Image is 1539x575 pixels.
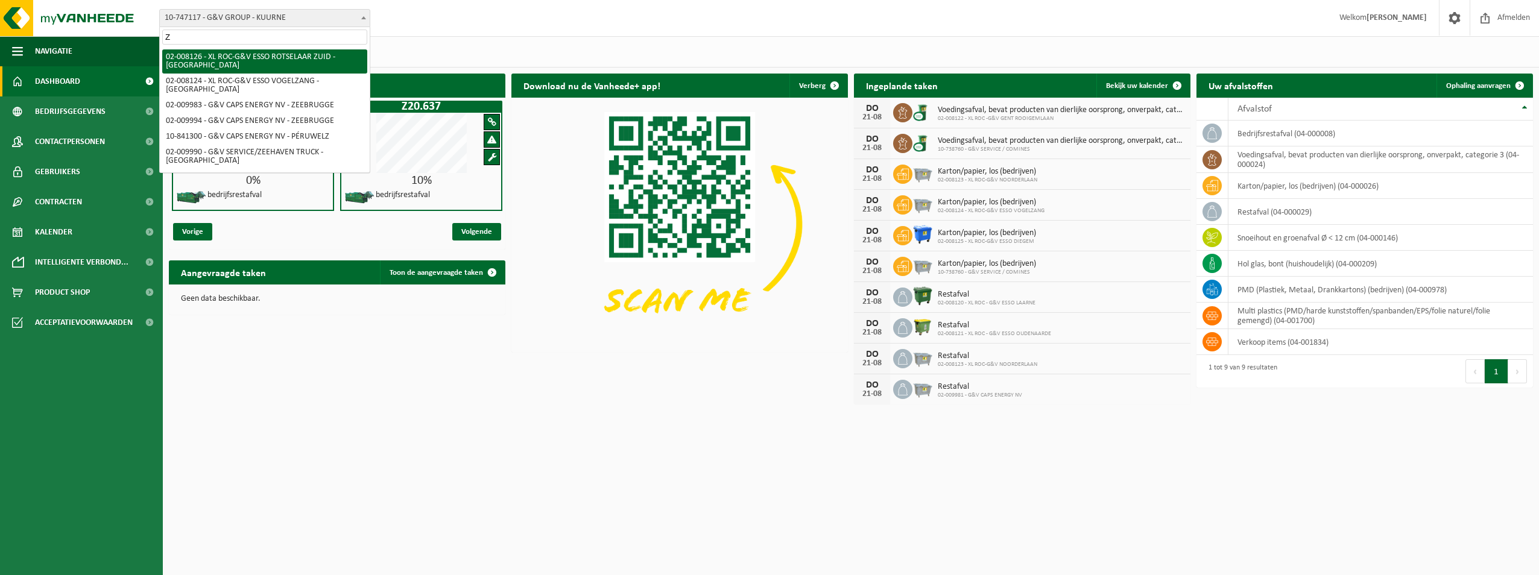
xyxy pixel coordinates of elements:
[789,74,847,98] button: Verberg
[1228,199,1533,225] td: restafval (04-000029)
[35,96,106,127] span: Bedrijfsgegevens
[938,351,1037,361] span: Restafval
[376,191,430,200] h4: bedrijfsrestafval
[169,260,278,284] h2: Aangevraagde taken
[938,259,1036,269] span: Karton/papier, los (bedrijven)
[912,132,933,152] img: WB-0140-CU
[162,113,367,129] li: 02-009994 - G&V CAPS ENERGY NV - ZEEBRUGGE
[35,157,80,187] span: Gebruikers
[938,382,1022,392] span: Restafval
[344,190,374,205] img: HK-XZ-20-GN-01
[1446,82,1511,90] span: Ophaling aanvragen
[860,134,884,144] div: DO
[938,115,1184,122] span: 02-008122 - XL ROC -G&V GENT ROOIGEMLAAN
[938,290,1035,300] span: Restafval
[1237,104,1272,114] span: Afvalstof
[1228,251,1533,277] td: hol glas, bont (huishoudelijk) (04-000209)
[1228,329,1533,355] td: verkoop items (04-001834)
[1485,359,1508,383] button: 1
[912,101,933,122] img: WB-0140-CU
[452,223,501,240] span: Volgende
[860,298,884,306] div: 21-08
[860,144,884,152] div: 21-08
[938,177,1037,184] span: 02-008123 - XL ROC-G&V NOORDERLAAN
[860,319,884,328] div: DO
[860,328,884,337] div: 21-08
[162,169,367,184] li: 02-009977 - G&V SERVICESTATIONS - IZEGEM
[938,136,1184,146] span: Voedingsafval, bevat producten van dierlijke oorsprong, onverpakt, categorie 3
[159,9,370,27] span: 10-747117 - G&V GROUP - KUURNE
[860,380,884,390] div: DO
[938,361,1037,368] span: 02-008123 - XL ROC-G&V NOORDERLAAN
[938,198,1044,207] span: Karton/papier, los (bedrijven)
[860,175,884,183] div: 21-08
[162,49,367,74] li: 02-008126 - XL ROC-G&V ESSO ROTSELAAR ZUID - [GEOGRAPHIC_DATA]
[162,145,367,169] li: 02-009990 - G&V SERVICE/ZEEHAVEN TRUCK - [GEOGRAPHIC_DATA]
[938,330,1051,338] span: 02-008121 - XL ROC - G&V ESSO OUDENAARDE
[860,227,884,236] div: DO
[860,196,884,206] div: DO
[912,378,933,398] img: WB-2500-GAL-GY-01
[912,224,933,245] img: WB-1100-HPE-BE-01
[173,175,333,187] div: 0%
[860,267,884,275] div: 21-08
[35,36,72,66] span: Navigatie
[938,392,1022,399] span: 02-009981 - G&V CAPS ENERGY NV
[860,359,884,368] div: 21-08
[341,175,501,187] div: 10%
[181,295,493,303] p: Geen data beschikbaar.
[912,193,933,214] img: WB-2500-GAL-GY-04
[938,269,1036,276] span: 10-738760 - G&V SERVICE / COMINES
[1106,82,1168,90] span: Bekijk uw kalender
[1436,74,1532,98] a: Ophaling aanvragen
[912,316,933,337] img: WB-1100-HPE-GN-51
[912,255,933,275] img: WB-2500-GAL-GY-04
[160,10,370,27] span: 10-747117 - G&V GROUP - KUURNE
[938,228,1036,238] span: Karton/papier, los (bedrijven)
[938,207,1044,215] span: 02-008124 - XL ROC-G&V ESSO VOGELZANG
[173,223,212,240] span: Vorige
[511,98,848,350] img: Download de VHEPlus App
[1228,277,1533,303] td: PMD (Plastiek, Metaal, Drankkartons) (bedrijven) (04-000978)
[1202,358,1277,385] div: 1 tot 9 van 9 resultaten
[1196,74,1285,97] h2: Uw afvalstoffen
[35,277,90,307] span: Product Shop
[860,104,884,113] div: DO
[35,127,105,157] span: Contactpersonen
[860,236,884,245] div: 21-08
[35,307,133,338] span: Acceptatievoorwaarden
[938,146,1184,153] span: 10-738760 - G&V SERVICE / COMINES
[854,74,950,97] h2: Ingeplande taken
[1228,303,1533,329] td: multi plastics (PMD/harde kunststoffen/spanbanden/EPS/folie naturel/folie gemengd) (04-001700)
[511,74,672,97] h2: Download nu de Vanheede+ app!
[162,74,367,98] li: 02-008124 - XL ROC-G&V ESSO VOGELZANG - [GEOGRAPHIC_DATA]
[860,350,884,359] div: DO
[1465,359,1485,383] button: Previous
[1508,359,1527,383] button: Next
[1228,146,1533,173] td: voedingsafval, bevat producten van dierlijke oorsprong, onverpakt, categorie 3 (04-000024)
[1228,225,1533,251] td: snoeihout en groenafval Ø < 12 cm (04-000146)
[176,190,206,205] img: HK-XZ-20-GN-01
[938,105,1184,115] span: Voedingsafval, bevat producten van dierlijke oorsprong, onverpakt, categorie 3
[938,238,1036,245] span: 02-008125 - XL ROC-G&V ESSO DIEGEM
[938,167,1037,177] span: Karton/papier, los (bedrijven)
[1367,13,1427,22] strong: [PERSON_NAME]
[35,187,82,217] span: Contracten
[912,163,933,183] img: WB-2500-GAL-GY-04
[860,257,884,267] div: DO
[35,247,128,277] span: Intelligente verbond...
[799,82,826,90] span: Verberg
[35,66,80,96] span: Dashboard
[162,98,367,113] li: 02-009983 - G&V CAPS ENERGY NV - ZEEBRUGGE
[162,129,367,145] li: 10-841300 - G&V CAPS ENERGY NV - PÉRUWELZ
[380,260,504,284] a: Toon de aangevraagde taken
[860,113,884,122] div: 21-08
[938,300,1035,307] span: 02-008120 - XL ROC - G&V ESSO LAARNE
[1228,173,1533,199] td: karton/papier, los (bedrijven) (04-000026)
[860,165,884,175] div: DO
[860,390,884,398] div: 21-08
[912,347,933,368] img: WB-2500-GAL-GY-04
[390,269,483,277] span: Toon de aangevraagde taken
[1096,74,1189,98] a: Bekijk uw kalender
[343,101,499,113] h1: Z20.637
